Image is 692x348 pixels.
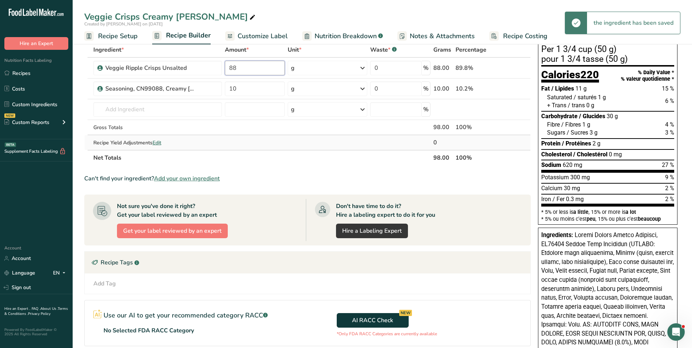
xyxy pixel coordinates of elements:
[541,196,551,203] span: Iron
[541,140,561,147] span: Protein
[84,10,257,23] div: Veggie Crisps Creamy [PERSON_NAME]
[4,37,68,50] button: Hire an Expert
[336,202,435,219] div: Don't have time to do it? Hire a labeling expert to do it for you
[665,196,674,203] span: 2 %
[568,102,585,109] span: / trans
[4,306,68,316] a: Terms & Conditions .
[586,102,594,109] span: 0 g
[93,139,222,147] div: Recipe Yield Adjustments
[291,64,295,72] div: g
[626,209,636,215] span: a lot
[638,216,661,222] span: beaucoup
[85,252,530,273] div: Recipe Tags
[53,269,68,277] div: EN
[665,185,674,192] span: 2 %
[579,113,605,120] span: / Glucides
[665,129,674,136] span: 3 %
[456,64,496,72] div: 89.8%
[291,84,295,93] div: g
[561,121,581,128] span: / Fibres
[503,31,547,41] span: Recipe Costing
[166,31,211,40] span: Recipe Builder
[570,174,590,181] span: 300 mg
[587,216,595,222] span: peu
[4,328,68,336] div: Powered By FoodLabelMaker © 2025 All Rights Reserved
[454,150,498,165] th: 100%
[433,123,453,132] div: 98.00
[98,31,138,41] span: Recipe Setup
[104,311,268,320] p: Use our AI to get your recommended category RACC
[397,28,475,44] a: Notes & Attachments
[5,143,16,147] div: BETA
[541,45,674,54] div: Per 1 3/4 cup (50 g)
[28,311,50,316] a: Privacy Policy
[609,151,622,158] span: 0 mg
[432,150,454,165] th: 98.00
[598,94,606,101] span: 1 g
[433,138,453,147] div: 0
[93,102,222,117] input: Add Ingredient
[433,64,453,72] div: 88.00
[456,45,486,54] span: Percentage
[575,85,587,92] span: 11 g
[93,124,222,131] div: Gross Totals
[489,28,547,44] a: Recipe Costing
[541,174,569,181] span: Potassium
[4,113,15,118] div: NEW
[238,31,288,41] span: Customize Label
[607,113,618,120] span: 30 g
[93,45,124,54] span: Ingredient
[433,45,451,54] span: Grams
[92,150,432,165] th: Net Totals
[370,45,397,54] div: Waste
[4,267,35,279] a: Language
[541,55,674,64] div: pour 1 3/4 tasse (50 g)
[580,68,599,81] span: 220
[410,31,475,41] span: Notes & Attachments
[547,121,560,128] span: Fibre
[152,27,211,45] a: Recipe Builder
[592,140,600,147] span: 2 g
[154,174,220,183] span: Add your own ingredient
[302,28,383,44] a: Nutrition Breakdown
[456,84,496,93] div: 10.2%
[456,123,496,132] div: 100%
[582,121,590,128] span: 1 g
[551,85,574,92] span: / Lipides
[587,12,680,34] div: the ingredient has been saved
[104,326,194,335] p: No Selected FDA RACC Category
[541,216,674,221] div: * 5% ou moins c’est , 15% ou plus c’est
[288,45,302,54] span: Unit
[541,151,572,158] span: Cholesterol
[32,306,40,311] a: FAQ .
[563,161,582,168] span: 620 mg
[225,28,288,44] a: Customize Label
[105,84,196,93] div: Seasoning, CN99088, Creamy [PERSON_NAME]
[336,224,408,238] a: Hire a Labeling Expert
[433,84,453,93] div: 10.00
[665,97,674,104] span: 6 %
[564,185,580,192] span: 30 mg
[541,85,550,92] span: Fat
[117,224,228,238] button: Get your label reviewed by an expert
[662,161,674,168] span: 27 %
[665,174,674,181] span: 9 %
[590,129,598,136] span: 3 g
[40,306,58,311] a: About Us .
[547,129,565,136] span: Sugars
[399,310,412,316] div: NEW
[337,331,437,337] p: *Only FDA RACC Categories are currently available
[541,232,573,239] span: Ingredients:
[573,151,607,158] span: / Cholestérol
[123,227,222,235] span: Get your label reviewed by an expert
[621,69,674,82] div: % Daily Value * % valeur quotidienne *
[665,121,674,128] span: 4 %
[541,207,674,221] section: * 5% or less is , 15% or more is
[541,113,578,120] span: Carbohydrate
[4,306,30,311] a: Hire an Expert .
[547,102,566,109] span: + Trans
[541,161,561,168] span: Sodium
[315,31,377,41] span: Nutrition Breakdown
[105,64,196,72] div: Veggie Ripple Crisps Unsalted
[117,202,217,219] div: Not sure you've done it right? Get your label reviewed by an expert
